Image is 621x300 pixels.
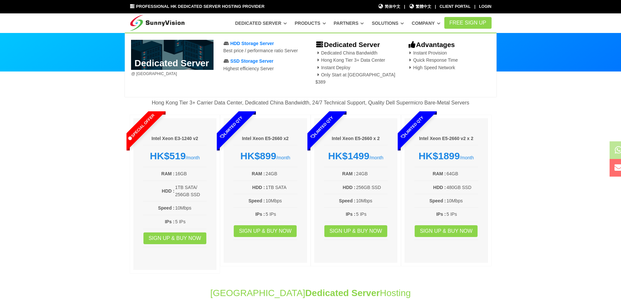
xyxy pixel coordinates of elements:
b: IPs : [255,212,265,217]
span: SSD Storage Server [230,58,273,64]
b: HDD : [343,185,355,190]
div: Dedicated Server [125,33,496,97]
a: 简体中文 [378,4,401,10]
a: SSD Storage ServerHighest efficiency Server [223,58,274,71]
span: @ [GEOGRAPHIC_DATA] [131,71,177,76]
td: 5 IPs [446,210,478,218]
b: Advantages [407,41,455,48]
b: Speed : [429,198,446,203]
span: HDD Storage Server [230,41,274,46]
a: Sign up & Buy Now [324,225,387,237]
span: Limited Qty [204,100,259,155]
b: Dedicated Server [315,41,380,48]
h6: Intel Xeon E5-2660 v2 x 2 [414,135,478,142]
b: HDD : [252,185,265,190]
a: 繁體中文 [409,4,431,10]
a: Sign up & Buy Now [234,225,297,237]
b: IPs : [165,219,175,224]
a: Client Portal [440,4,471,9]
td: 5 IPs [175,218,207,226]
b: Speed : [248,198,265,203]
a: Login [479,4,492,9]
span: Instant Provision Quick Response Time High Speed Network [407,50,458,70]
h1: [GEOGRAPHIC_DATA] Hosting [130,287,492,299]
td: 10Mbps [356,197,388,205]
a: Sign up & Buy Now [415,225,478,237]
div: /month [233,150,297,162]
li: | [404,4,405,10]
span: Special Offer [113,100,168,155]
strong: HK$519 [150,150,186,161]
td: 10Mbps [175,204,207,212]
b: RAM : [342,171,355,176]
div: /month [143,150,207,162]
span: Dedicated Server [305,288,380,298]
b: RAM : [252,171,265,176]
b: Speed : [158,205,175,211]
b: HDD : [162,188,174,194]
strong: HK$1899 [419,150,460,161]
div: /month [414,150,478,162]
td: 10Mbps [265,197,297,205]
td: 24GB [265,170,297,178]
td: 16GB [175,170,207,178]
td: 10Mbps [446,197,478,205]
a: Partners [334,17,364,29]
a: HDD Storage ServerBest price / performance ratio Server [223,41,298,53]
td: 24GB [356,170,388,178]
div: /month [324,150,388,162]
td: 1TB SATA/ 256GB SSD [175,183,207,199]
span: Limited Qty [294,100,349,155]
a: Sign up & Buy Now [143,232,206,244]
td: 256GB SSD [356,183,388,191]
span: Dedicated China Bandwidth Hong Kong Tier 3+ Data Center Instant Deploy Only Start at [GEOGRAPHIC_... [315,50,395,85]
span: Limited Qty [385,100,440,155]
li: | [435,4,436,10]
h6: Intel Xeon E5-2660 x2 [233,135,297,142]
strong: HK$1499 [328,150,369,161]
h6: Intel Xeon E5-2660 x 2 [324,135,388,142]
h6: Intel Xeon E3-1240 v2 [143,135,207,142]
span: Professional HK Dedicated Server Hosting Provider [136,4,264,9]
b: RAM : [433,171,446,176]
td: 64GB [446,170,478,178]
a: FREE Sign Up [444,17,492,29]
b: IPs : [436,212,446,217]
b: RAM : [161,171,174,176]
li: | [474,4,475,10]
td: 480GB SSD [446,183,478,191]
a: Products [295,17,326,29]
a: Company [412,17,440,29]
p: Hong Kong Tier 3+ Carrier Data Center, Dedicated China Bandwidth, 24/7 Technical Support, Quality... [130,99,492,107]
a: Dedicated Server [235,17,287,29]
b: IPs : [346,212,356,217]
td: 1TB SATA [265,183,297,191]
td: 5 IPs [356,210,388,218]
b: HDD : [433,185,446,190]
b: Speed : [339,198,356,203]
td: 5 IPs [265,210,297,218]
strong: HK$899 [240,150,276,161]
a: Solutions [372,17,404,29]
